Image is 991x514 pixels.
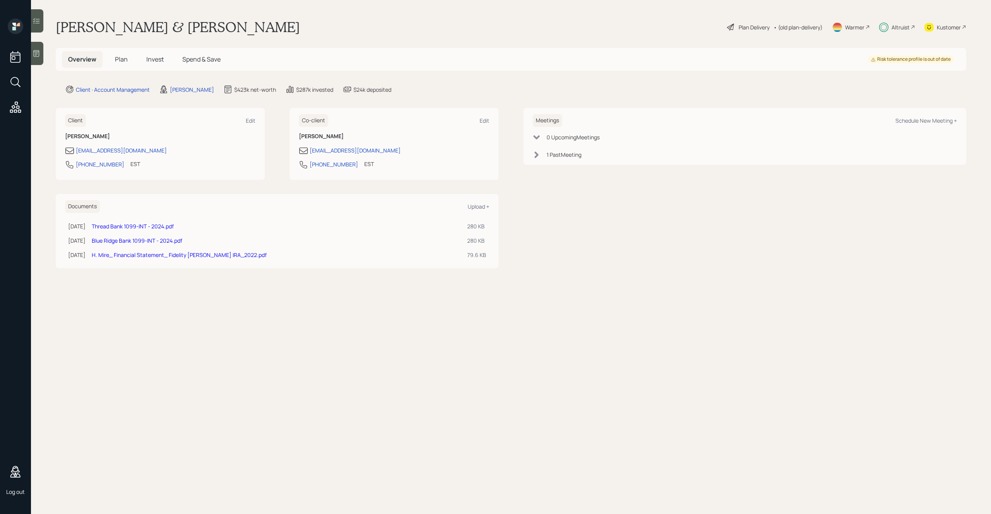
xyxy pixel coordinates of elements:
[76,160,124,168] div: [PHONE_NUMBER]
[76,86,150,94] div: Client · Account Management
[92,251,267,259] a: H. Mire_ Financial Statement_ Fidelity [PERSON_NAME] IRA_2022.pdf
[130,160,140,168] div: EST
[310,160,358,168] div: [PHONE_NUMBER]
[68,55,96,63] span: Overview
[68,236,86,245] div: [DATE]
[547,151,581,159] div: 1 Past Meeting
[182,55,221,63] span: Spend & Save
[468,203,489,210] div: Upload +
[234,86,276,94] div: $423k net-worth
[533,114,562,127] h6: Meetings
[146,55,164,63] span: Invest
[480,117,489,124] div: Edit
[895,117,957,124] div: Schedule New Meeting +
[115,55,128,63] span: Plan
[739,23,770,31] div: Plan Delivery
[92,237,182,244] a: Blue Ridge Bank 1099-INT - 2024.pdf
[299,133,489,140] h6: [PERSON_NAME]
[871,56,951,63] div: Risk tolerance profile is out of date
[773,23,823,31] div: • (old plan-delivery)
[937,23,961,31] div: Kustomer
[65,114,86,127] h6: Client
[547,133,600,141] div: 0 Upcoming Meeting s
[299,114,328,127] h6: Co-client
[845,23,864,31] div: Warmer
[68,251,86,259] div: [DATE]
[353,86,391,94] div: $24k deposited
[892,23,910,31] div: Altruist
[76,146,167,154] div: [EMAIL_ADDRESS][DOMAIN_NAME]
[92,223,174,230] a: Thread Bank 1099-INT - 2024.pdf
[56,19,300,36] h1: [PERSON_NAME] & [PERSON_NAME]
[467,222,486,230] div: 280 KB
[68,222,86,230] div: [DATE]
[467,251,486,259] div: 79.6 KB
[65,133,255,140] h6: [PERSON_NAME]
[467,236,486,245] div: 280 KB
[364,160,374,168] div: EST
[246,117,255,124] div: Edit
[310,146,401,154] div: [EMAIL_ADDRESS][DOMAIN_NAME]
[170,86,214,94] div: [PERSON_NAME]
[65,200,100,213] h6: Documents
[6,488,25,495] div: Log out
[296,86,333,94] div: $287k invested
